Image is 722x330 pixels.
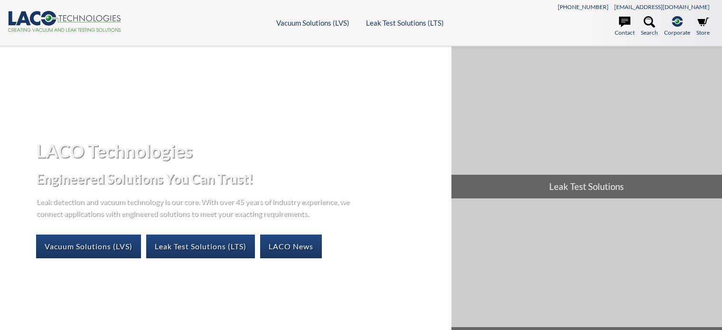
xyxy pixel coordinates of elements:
[260,235,322,258] a: LACO News
[366,19,444,27] a: Leak Test Solutions (LTS)
[36,195,354,219] p: Leak detection and vacuum technology is our core. With over 45 years of industry experience, we c...
[664,28,690,37] span: Corporate
[36,170,444,188] h2: Engineered Solutions You Can Trust!
[146,235,255,258] a: Leak Test Solutions (LTS)
[614,3,710,10] a: [EMAIL_ADDRESS][DOMAIN_NAME]
[36,139,444,162] h1: LACO Technologies
[451,47,722,198] a: Leak Test Solutions
[641,16,658,37] a: Search
[558,3,609,10] a: [PHONE_NUMBER]
[276,19,349,27] a: Vacuum Solutions (LVS)
[615,16,635,37] a: Contact
[696,16,710,37] a: Store
[451,175,722,198] span: Leak Test Solutions
[36,235,141,258] a: Vacuum Solutions (LVS)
